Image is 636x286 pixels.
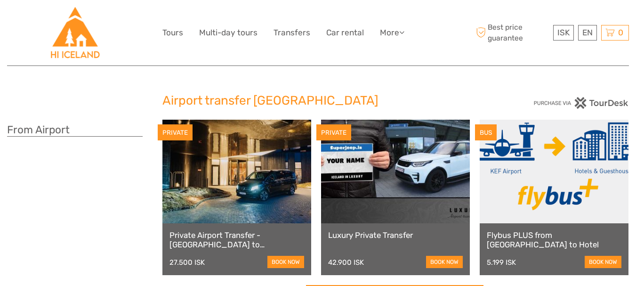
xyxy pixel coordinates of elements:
[158,124,193,141] div: PRIVATE
[617,28,625,37] span: 0
[162,26,183,40] a: Tours
[380,26,404,40] a: More
[475,124,497,141] div: BUS
[474,22,551,43] span: Best price guarantee
[585,256,621,268] a: book now
[267,256,304,268] a: book now
[169,258,205,267] div: 27.500 ISK
[274,26,310,40] a: Transfers
[578,25,597,41] div: EN
[328,230,463,240] a: Luxury Private Transfer
[487,258,516,267] div: 5.199 ISK
[169,230,304,250] a: Private Airport Transfer - [GEOGRAPHIC_DATA] to [GEOGRAPHIC_DATA]
[49,7,101,58] img: Hostelling International
[426,256,463,268] a: book now
[316,124,351,141] div: PRIVATE
[533,97,629,109] img: PurchaseViaTourDesk.png
[7,123,143,137] h3: From Airport
[162,93,474,108] h2: Airport transfer [GEOGRAPHIC_DATA]
[328,258,364,267] div: 42.900 ISK
[326,26,364,40] a: Car rental
[199,26,258,40] a: Multi-day tours
[487,230,621,250] a: Flybus PLUS from [GEOGRAPHIC_DATA] to Hotel
[557,28,570,37] span: ISK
